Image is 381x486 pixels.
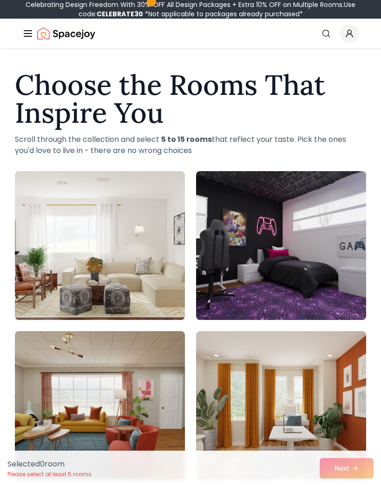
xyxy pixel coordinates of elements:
span: *Not applicable to packages already purchased* [143,9,303,19]
nav: Global [22,19,359,48]
img: Room room-2 [196,171,366,320]
p: Please select at least 5 rooms [7,471,92,478]
h1: Choose the Rooms That Inspire You [15,71,366,126]
img: Room room-4 [196,331,366,480]
strong: 5 to 15 rooms [161,134,212,145]
img: Spacejoy Logo [37,24,95,43]
p: Scroll through the collection and select that reflect your taste. Pick the ones you'd love to liv... [15,134,366,156]
img: Room room-1 [15,171,185,320]
p: Selected 0 room [7,459,92,470]
a: Spacejoy [37,24,95,43]
img: Room room-3 [15,331,185,480]
b: CELEBRATE30 [97,9,143,19]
